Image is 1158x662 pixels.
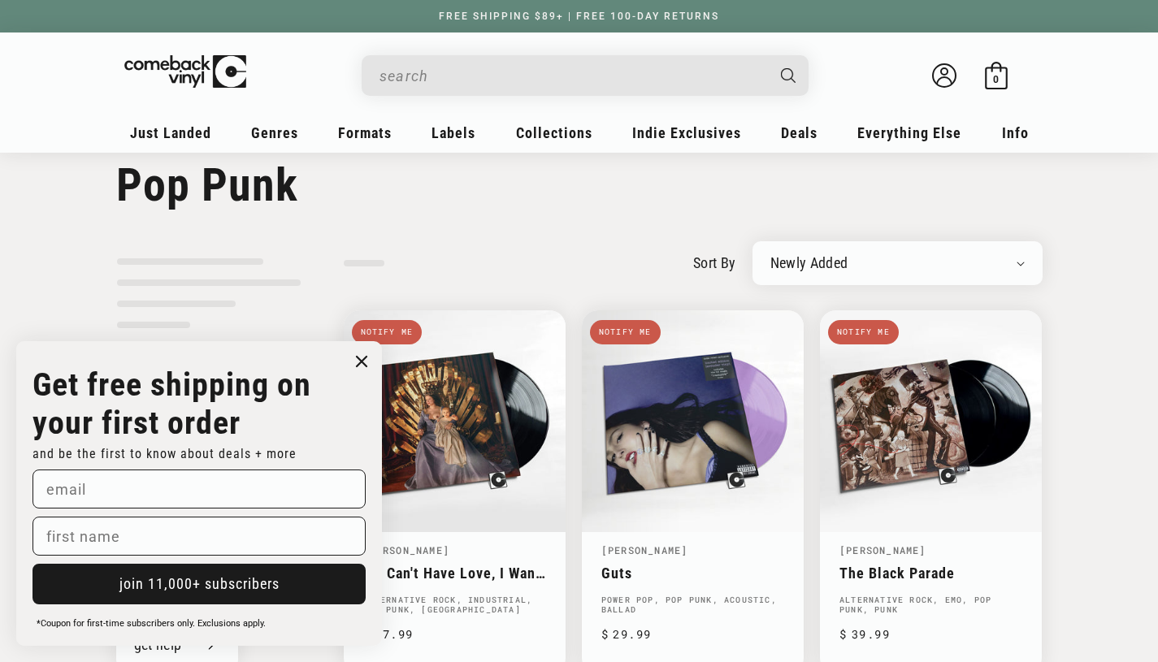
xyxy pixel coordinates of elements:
[33,517,366,556] input: first name
[839,543,926,556] a: [PERSON_NAME]
[33,366,311,442] strong: Get free shipping on your first order
[130,124,211,141] span: Just Landed
[251,124,298,141] span: Genres
[423,11,735,22] a: FREE SHIPPING $89+ | FREE 100-DAY RETURNS
[338,124,392,141] span: Formats
[857,124,961,141] span: Everything Else
[993,73,999,85] span: 0
[601,565,784,582] a: Guts
[362,55,809,96] div: Search
[839,565,1022,582] a: The Black Parade
[33,469,366,508] input: email
[363,543,450,556] a: [PERSON_NAME]
[116,158,1043,212] h1: Pop Punk
[363,565,546,582] a: If I Can't Have Love, I Want Power
[33,446,297,461] span: and be the first to know about deals + more
[379,59,765,93] input: search
[37,618,266,629] span: *Coupon for first-time subscribers only. Exclusions apply.
[349,349,374,374] button: Close dialog
[432,124,475,141] span: Labels
[766,55,810,96] button: Search
[1002,124,1029,141] span: Info
[781,124,818,141] span: Deals
[516,124,592,141] span: Collections
[33,564,366,604] button: join 11,000+ subscribers
[693,252,736,274] label: sort by
[601,543,688,556] a: [PERSON_NAME]
[632,124,741,141] span: Indie Exclusives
